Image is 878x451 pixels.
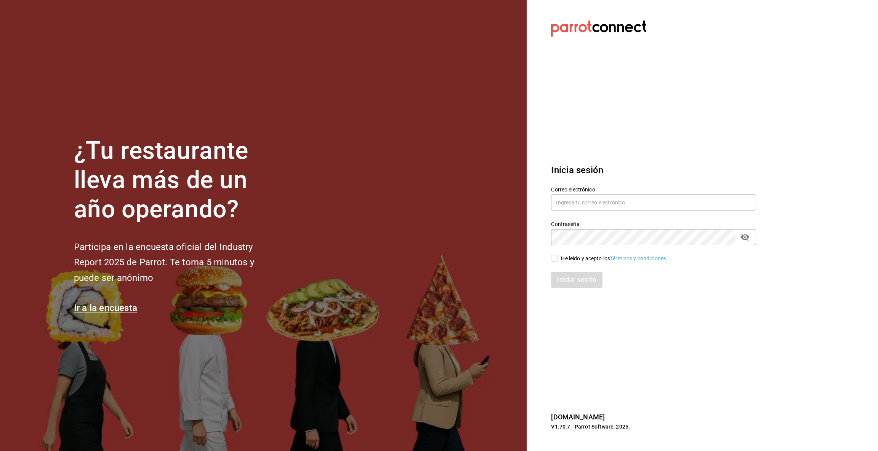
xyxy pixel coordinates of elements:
[551,163,756,177] h3: Inicia sesión
[74,303,138,313] a: Ir a la encuesta
[551,187,756,192] label: Correo electrónico
[551,413,605,421] a: [DOMAIN_NAME]
[551,423,756,430] p: V1.70.7 - Parrot Software, 2025.
[551,222,756,227] label: Contraseña
[74,136,280,224] h1: ¿Tu restaurante lleva más de un año operando?
[561,255,668,263] div: He leído y acepto los
[551,194,756,210] input: Ingresa tu correo electrónico
[739,231,751,244] button: passwordField
[610,255,668,261] a: Términos y condiciones.
[74,239,280,286] h2: Participa en la encuesta oficial del Industry Report 2025 de Parrot. Te toma 5 minutos y puede se...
